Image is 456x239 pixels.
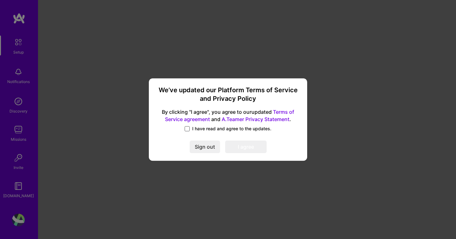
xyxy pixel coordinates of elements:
a: Terms of Service agreement [165,109,294,122]
span: By clicking "I agree", you agree to our updated and . [156,108,300,123]
a: A.Teamer Privacy Statement [222,116,289,122]
button: Sign out [190,140,220,153]
span: I have read and agree to the updates. [192,126,271,132]
button: I agree [225,140,267,153]
h3: We’ve updated our Platform Terms of Service and Privacy Policy [156,86,300,103]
